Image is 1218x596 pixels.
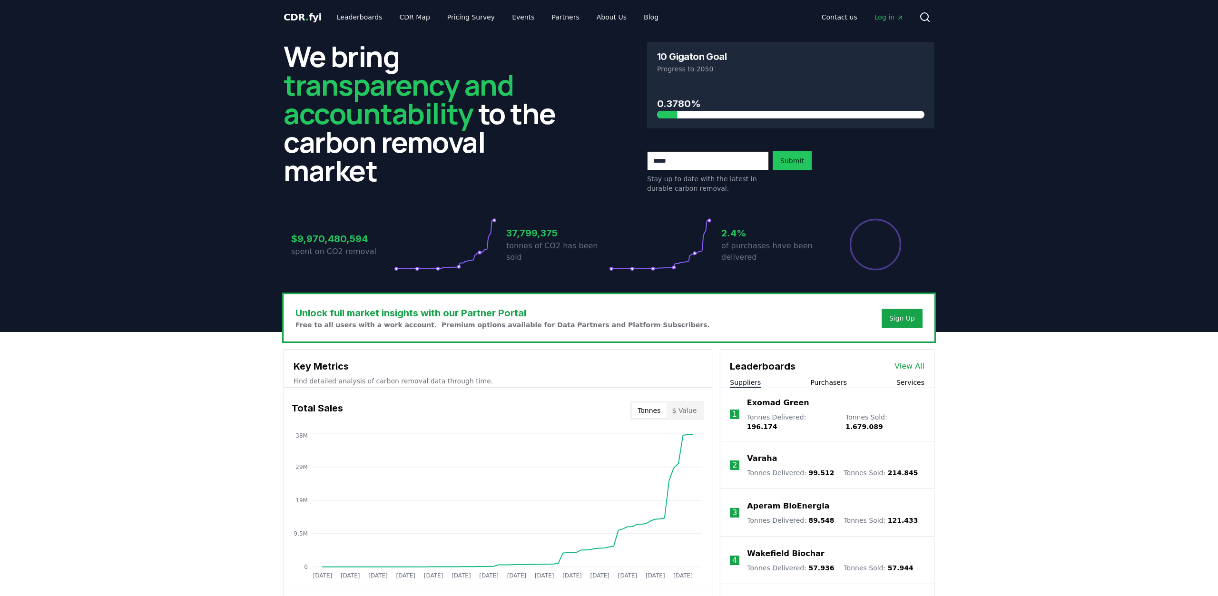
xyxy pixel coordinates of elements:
h2: We bring to the carbon removal market [284,42,571,185]
h3: 2.4% [721,226,824,240]
button: Submit [773,151,812,170]
tspan: 9.5M [294,530,308,537]
span: CDR fyi [284,11,322,23]
p: 1 [732,409,737,420]
p: Tonnes Delivered : [747,563,834,573]
span: 57.936 [808,564,834,572]
a: Blog [636,9,666,26]
button: Services [896,378,924,387]
tspan: [DATE] [674,572,693,579]
a: Exomad Green [747,397,809,409]
h3: Unlock full market insights with our Partner Portal [295,306,710,320]
span: 214.845 [888,469,918,477]
p: Free to all users with a work account. Premium options available for Data Partners and Platform S... [295,320,710,330]
span: 1.679.089 [845,423,883,430]
h3: Key Metrics [294,359,702,373]
p: Find detailed analysis of carbon removal data through time. [294,376,702,386]
p: Tonnes Sold : [844,563,913,573]
nav: Main [814,9,912,26]
p: 2 [732,459,737,471]
p: Tonnes Delivered : [747,468,834,478]
a: Aperam BioEnergia [747,500,829,512]
p: Tonnes Delivered : [747,516,834,525]
button: $ Value [667,403,703,418]
p: Tonnes Sold : [844,468,918,478]
tspan: [DATE] [452,572,471,579]
p: of purchases have been delivered [721,240,824,263]
tspan: [DATE] [480,572,499,579]
button: Sign Up [882,309,923,328]
tspan: 29M [295,464,308,470]
span: 99.512 [808,469,834,477]
span: 89.548 [808,517,834,524]
p: 4 [732,555,737,566]
tspan: [DATE] [618,572,638,579]
tspan: [DATE] [424,572,443,579]
tspan: [DATE] [368,572,388,579]
a: Contact us [814,9,865,26]
span: . [305,11,309,23]
button: Purchasers [810,378,847,387]
a: Log in [867,9,912,26]
h3: 10 Gigaton Goal [657,52,727,61]
a: CDR Map [392,9,438,26]
a: CDR.fyi [284,10,322,24]
span: 121.433 [888,517,918,524]
p: Tonnes Sold : [844,516,918,525]
h3: Leaderboards [730,359,796,373]
a: About Us [589,9,634,26]
a: Partners [544,9,587,26]
span: 196.174 [747,423,777,430]
button: Tonnes [632,403,666,418]
div: Percentage of sales delivered [849,218,902,271]
a: Pricing Survey [440,9,502,26]
p: Stay up to date with the latest in durable carbon removal. [647,174,769,193]
p: tonnes of CO2 has been sold [506,240,609,263]
p: 3 [732,507,737,518]
span: Log in [874,12,904,22]
p: Tonnes Delivered : [747,412,836,431]
h3: $9,970,480,594 [291,232,394,246]
tspan: [DATE] [590,572,610,579]
tspan: 0 [304,564,308,570]
h3: 0.3780% [657,97,924,111]
button: Suppliers [730,378,761,387]
span: transparency and accountability [284,65,513,133]
tspan: 38M [295,432,308,439]
tspan: [DATE] [535,572,554,579]
a: Sign Up [889,313,915,323]
h3: Total Sales [292,401,343,420]
nav: Main [329,9,666,26]
p: spent on CO2 removal [291,246,394,257]
a: Wakefield Biochar [747,548,824,559]
span: 57.944 [888,564,913,572]
tspan: [DATE] [562,572,582,579]
tspan: [DATE] [341,572,360,579]
a: Varaha [747,453,777,464]
a: Events [504,9,542,26]
tspan: [DATE] [646,572,665,579]
a: View All [894,361,924,372]
h3: 37,799,375 [506,226,609,240]
tspan: 19M [295,497,308,504]
p: Tonnes Sold : [845,412,924,431]
p: Progress to 2050 [657,64,924,74]
tspan: [DATE] [396,572,416,579]
tspan: [DATE] [507,572,527,579]
tspan: [DATE] [313,572,333,579]
a: Leaderboards [329,9,390,26]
